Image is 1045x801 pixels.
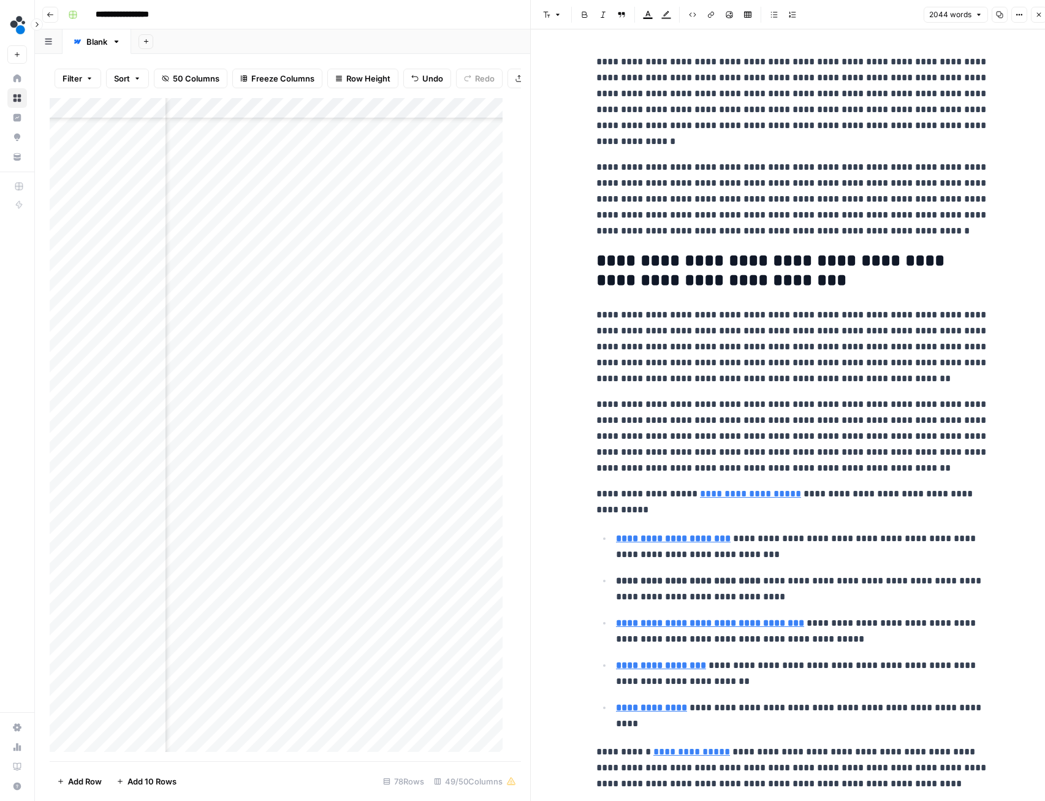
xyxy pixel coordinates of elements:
[7,88,27,108] a: Browse
[114,72,130,85] span: Sort
[173,72,219,85] span: 50 Columns
[127,775,177,788] span: Add 10 Rows
[7,718,27,737] a: Settings
[378,772,429,791] div: 78 Rows
[86,36,107,48] div: Blank
[7,147,27,167] a: Your Data
[924,7,988,23] button: 2044 words
[106,69,149,88] button: Sort
[456,69,503,88] button: Redo
[63,29,131,54] a: Blank
[7,127,27,147] a: Opportunities
[109,772,184,791] button: Add 10 Rows
[429,772,521,791] div: 49/50 Columns
[7,69,27,88] a: Home
[50,772,109,791] button: Add Row
[7,757,27,776] a: Learning Hub
[7,737,27,757] a: Usage
[55,69,101,88] button: Filter
[7,10,27,40] button: Workspace: spot.ai
[422,72,443,85] span: Undo
[929,9,971,20] span: 2044 words
[68,775,102,788] span: Add Row
[475,72,495,85] span: Redo
[251,72,314,85] span: Freeze Columns
[403,69,451,88] button: Undo
[327,69,398,88] button: Row Height
[7,108,27,127] a: Insights
[346,72,390,85] span: Row Height
[232,69,322,88] button: Freeze Columns
[7,14,29,36] img: spot.ai Logo
[154,69,227,88] button: 50 Columns
[63,72,82,85] span: Filter
[7,776,27,796] button: Help + Support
